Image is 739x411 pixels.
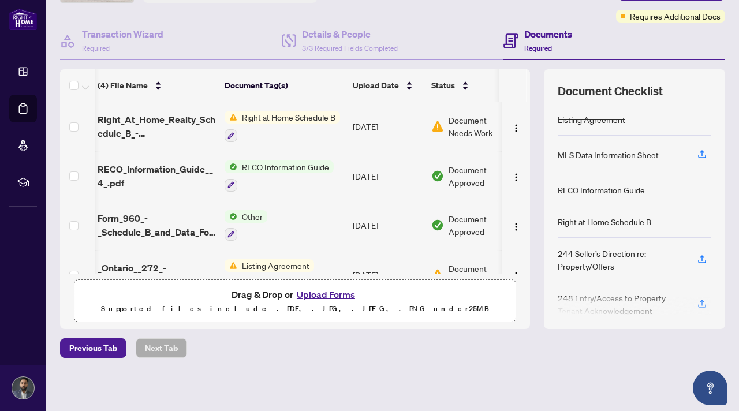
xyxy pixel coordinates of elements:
[293,287,359,302] button: Upload Forms
[81,302,509,316] p: Supported files include .PDF, .JPG, .JPEG, .PNG under 25 MB
[237,111,340,124] span: Right at Home Schedule B
[237,210,267,223] span: Other
[507,216,525,234] button: Logo
[98,261,215,289] span: _Ontario__272_-_Listing_Agreement_-_Landlord_Designated_Representation_Agreement_.pdf
[449,262,509,287] span: Document Needs Work
[507,117,525,136] button: Logo
[225,210,267,241] button: Status IconOther
[69,339,117,357] span: Previous Tab
[558,83,663,99] span: Document Checklist
[225,210,237,223] img: Status Icon
[348,250,427,300] td: [DATE]
[449,163,520,189] span: Document Approved
[512,271,521,281] img: Logo
[232,287,359,302] span: Drag & Drop or
[60,338,126,358] button: Previous Tab
[507,167,525,185] button: Logo
[558,215,651,228] div: Right at Home Schedule B
[558,292,684,317] div: 248 Entry/Access to Property Tenant Acknowledgement
[524,44,552,53] span: Required
[630,10,721,23] span: Requires Additional Docs
[82,27,163,41] h4: Transaction Wizard
[98,211,215,239] span: Form_960_-_Schedule_B_and_Data_Form__3_.pdf
[348,201,427,251] td: [DATE]
[693,371,727,405] button: Open asap
[93,69,220,102] th: (4) File Name
[225,111,237,124] img: Status Icon
[512,124,521,133] img: Logo
[74,280,516,323] span: Drag & Drop orUpload FormsSupported files include .PDF, .JPG, .JPEG, .PNG under25MB
[449,114,509,139] span: Document Needs Work
[225,111,340,142] button: Status IconRight at Home Schedule B
[431,170,444,182] img: Document Status
[512,222,521,231] img: Logo
[353,79,399,92] span: Upload Date
[524,27,572,41] h4: Documents
[348,151,427,201] td: [DATE]
[82,44,110,53] span: Required
[12,377,34,399] img: Profile Icon
[507,266,525,284] button: Logo
[558,113,625,126] div: Listing Agreement
[225,259,314,290] button: Status IconListing Agreement
[431,120,444,133] img: Document Status
[348,102,427,151] td: [DATE]
[98,79,148,92] span: (4) File Name
[9,9,37,30] img: logo
[558,184,645,196] div: RECO Information Guide
[449,212,520,238] span: Document Approved
[558,148,659,161] div: MLS Data Information Sheet
[98,162,215,190] span: RECO_Information_Guide__4_.pdf
[558,247,684,272] div: 244 Seller’s Direction re: Property/Offers
[302,44,398,53] span: 3/3 Required Fields Completed
[237,259,314,272] span: Listing Agreement
[225,259,237,272] img: Status Icon
[225,160,237,173] img: Status Icon
[348,69,427,102] th: Upload Date
[302,27,398,41] h4: Details & People
[431,219,444,231] img: Document Status
[427,69,525,102] th: Status
[512,173,521,182] img: Logo
[225,160,334,192] button: Status IconRECO Information Guide
[136,338,187,358] button: Next Tab
[98,113,215,140] span: Right_At_Home_Realty_Schedule_B_-_Agreement_to_Lease_-_Residential 2.pdf
[431,268,444,281] img: Document Status
[431,79,455,92] span: Status
[220,69,348,102] th: Document Tag(s)
[237,160,334,173] span: RECO Information Guide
